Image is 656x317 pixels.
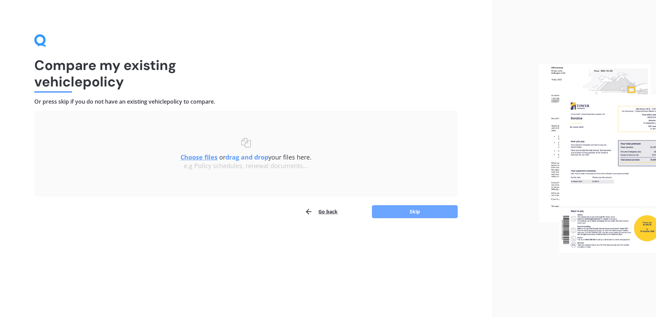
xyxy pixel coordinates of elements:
b: drag and drop [225,153,268,161]
h4: Or press skip if you do not have an existing vehicle policy to compare. [34,98,458,105]
h1: Compare my existing vehicle policy [34,57,458,90]
button: Skip [372,205,458,218]
button: Go back [305,205,338,219]
u: Choose files [180,153,218,161]
span: or your files here. [180,153,312,161]
img: files.webp [539,64,656,253]
div: e.g Policy schedules, renewal documents... [48,162,444,170]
